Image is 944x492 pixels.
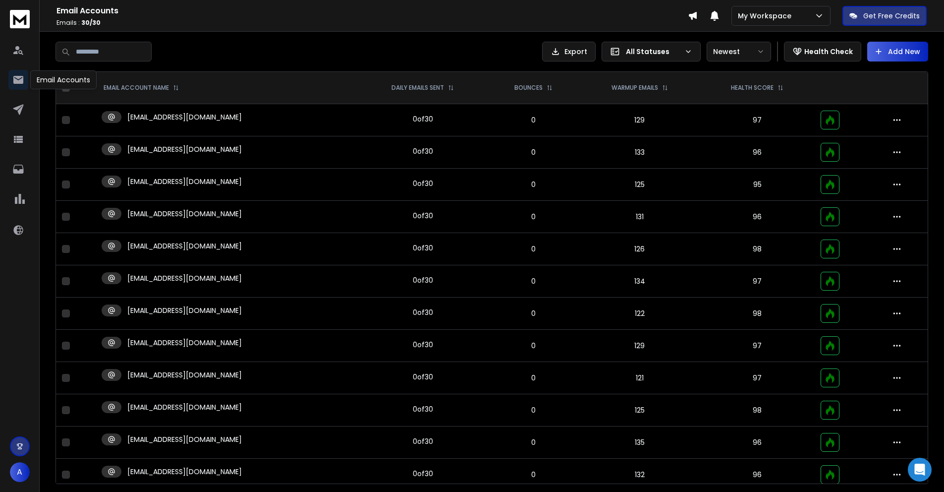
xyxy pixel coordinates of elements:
[56,5,688,17] h1: Email Accounts
[842,6,927,26] button: Get Free Credits
[413,146,433,156] div: 0 of 30
[413,404,433,414] div: 0 of 30
[579,330,700,362] td: 129
[127,177,242,186] p: [EMAIL_ADDRESS][DOMAIN_NAME]
[700,330,815,362] td: 97
[413,469,433,479] div: 0 of 30
[495,115,573,125] p: 0
[579,394,700,427] td: 125
[495,437,573,447] p: 0
[30,70,97,89] div: Email Accounts
[700,104,815,136] td: 97
[495,341,573,351] p: 0
[10,462,30,482] button: A
[738,11,795,21] p: My Workspace
[56,19,688,27] p: Emails :
[700,298,815,330] td: 98
[700,459,815,491] td: 96
[127,467,242,477] p: [EMAIL_ADDRESS][DOMAIN_NAME]
[514,84,543,92] p: BOUNCES
[731,84,774,92] p: HEALTH SCORE
[700,394,815,427] td: 98
[804,47,853,57] p: Health Check
[127,306,242,315] p: [EMAIL_ADDRESS][DOMAIN_NAME]
[707,42,771,61] button: Newest
[127,434,242,444] p: [EMAIL_ADDRESS][DOMAIN_NAME]
[495,276,573,286] p: 0
[579,104,700,136] td: 129
[495,308,573,318] p: 0
[784,42,861,61] button: Health Check
[495,244,573,254] p: 0
[542,42,596,61] button: Export
[10,10,30,28] img: logo
[127,144,242,154] p: [EMAIL_ADDRESS][DOMAIN_NAME]
[495,470,573,480] p: 0
[495,373,573,383] p: 0
[127,273,242,283] p: [EMAIL_ADDRESS][DOMAIN_NAME]
[579,233,700,265] td: 126
[579,265,700,298] td: 134
[413,372,433,382] div: 0 of 30
[413,436,433,446] div: 0 of 30
[413,243,433,253] div: 0 of 30
[413,179,433,188] div: 0 of 30
[579,136,700,169] td: 133
[579,201,700,233] td: 131
[700,169,815,201] td: 95
[579,459,700,491] td: 132
[495,147,573,157] p: 0
[579,298,700,330] td: 122
[413,211,433,221] div: 0 of 30
[495,180,573,189] p: 0
[700,265,815,298] td: 97
[127,209,242,219] p: [EMAIL_ADDRESS][DOMAIN_NAME]
[611,84,658,92] p: WARMUP EMAILS
[863,11,920,21] p: Get Free Credits
[867,42,928,61] button: Add New
[413,114,433,124] div: 0 of 30
[413,275,433,285] div: 0 of 30
[579,169,700,201] td: 125
[908,458,932,482] div: Open Intercom Messenger
[700,233,815,265] td: 98
[495,212,573,222] p: 0
[700,201,815,233] td: 96
[81,18,101,27] span: 30 / 30
[413,340,433,350] div: 0 of 30
[495,405,573,415] p: 0
[579,427,700,459] td: 135
[127,112,242,122] p: [EMAIL_ADDRESS][DOMAIN_NAME]
[700,136,815,169] td: 96
[391,84,444,92] p: DAILY EMAILS SENT
[413,307,433,317] div: 0 of 30
[127,241,242,251] p: [EMAIL_ADDRESS][DOMAIN_NAME]
[127,370,242,380] p: [EMAIL_ADDRESS][DOMAIN_NAME]
[127,402,242,412] p: [EMAIL_ADDRESS][DOMAIN_NAME]
[104,84,179,92] div: EMAIL ACCOUNT NAME
[626,47,680,57] p: All Statuses
[579,362,700,394] td: 121
[700,362,815,394] td: 97
[700,427,815,459] td: 96
[127,338,242,348] p: [EMAIL_ADDRESS][DOMAIN_NAME]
